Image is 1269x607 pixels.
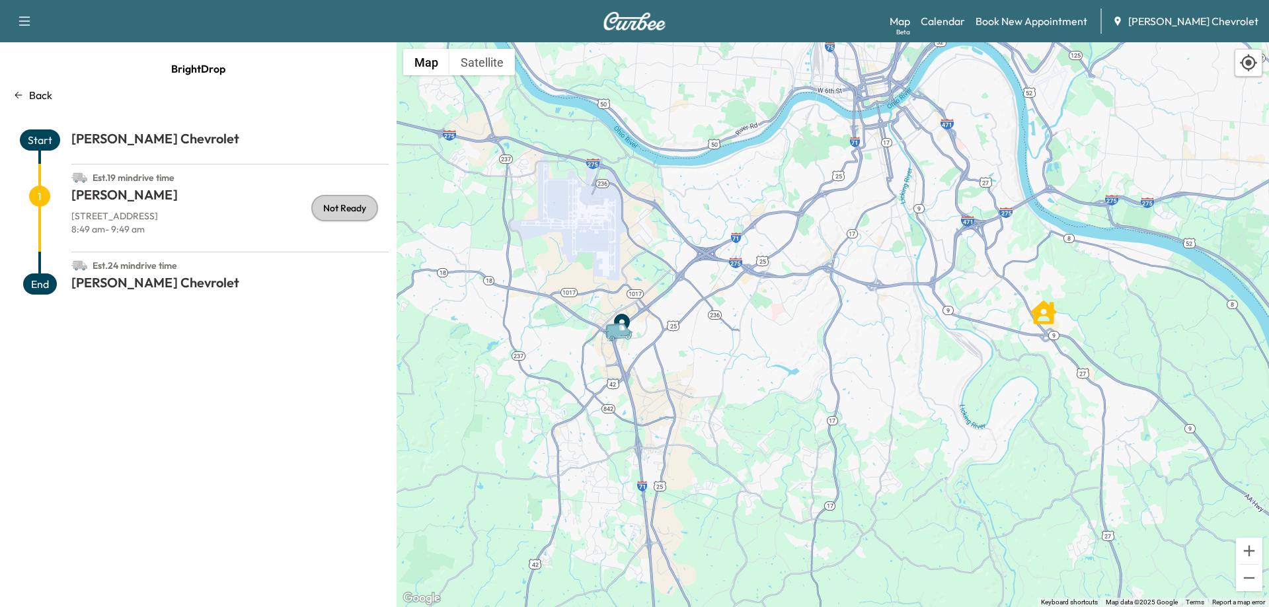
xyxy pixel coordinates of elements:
[1236,538,1262,564] button: Zoom in
[449,49,515,75] button: Show satellite imagery
[1212,598,1265,606] a: Report a map error
[400,590,443,607] img: Google
[603,12,666,30] img: Curbee Logo
[400,590,443,607] a: Open this area in Google Maps (opens a new window)
[1236,565,1262,591] button: Zoom out
[71,223,389,236] p: 8:49 am - 9:49 am
[71,129,389,153] h1: [PERSON_NAME] Chevrolet
[1106,598,1178,606] span: Map data ©2025 Google
[311,195,378,221] div: Not Ready
[29,87,52,103] p: Back
[71,273,389,297] h1: [PERSON_NAME] Chevrolet
[1235,49,1262,77] div: Recenter map
[1186,598,1204,606] a: Terms
[71,209,389,223] p: [STREET_ADDRESS]
[29,186,50,207] span: 1
[896,27,910,37] div: Beta
[1128,13,1258,29] span: [PERSON_NAME] Chevrolet
[1041,598,1098,607] button: Keyboard shortcuts
[976,13,1087,29] a: Book New Appointment
[599,308,645,332] gmp-advanced-marker: Van
[20,129,60,151] span: Start
[403,49,449,75] button: Show street map
[609,305,635,332] gmp-advanced-marker: End Point
[93,172,174,184] span: Est. 19 min drive time
[171,55,225,82] span: BrightDrop
[93,260,177,271] span: Est. 24 min drive time
[890,13,910,29] a: MapBeta
[1030,293,1057,319] gmp-advanced-marker: Jaclyn Greenwood
[71,186,389,209] h1: [PERSON_NAME]
[23,273,57,295] span: End
[921,13,965,29] a: Calendar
